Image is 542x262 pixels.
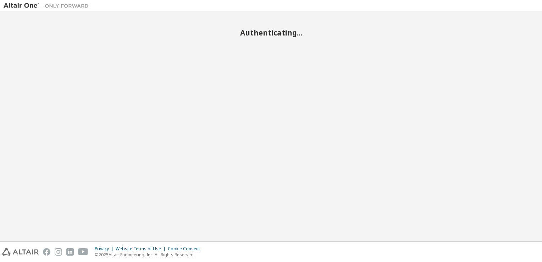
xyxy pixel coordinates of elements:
[55,248,62,256] img: instagram.svg
[4,28,538,37] h2: Authenticating...
[66,248,74,256] img: linkedin.svg
[78,248,88,256] img: youtube.svg
[168,246,204,252] div: Cookie Consent
[116,246,168,252] div: Website Terms of Use
[95,252,204,258] p: © 2025 Altair Engineering, Inc. All Rights Reserved.
[2,248,39,256] img: altair_logo.svg
[95,246,116,252] div: Privacy
[43,248,50,256] img: facebook.svg
[4,2,92,9] img: Altair One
